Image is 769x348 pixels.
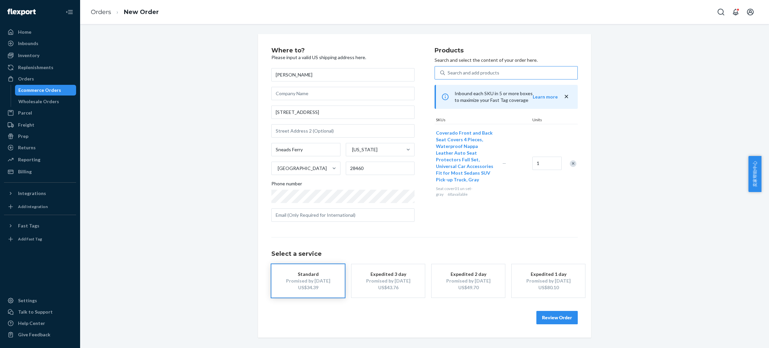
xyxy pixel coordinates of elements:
[4,120,76,130] a: Freight
[361,284,415,291] div: US$43.76
[4,295,76,306] a: Settings
[18,133,28,140] div: Prep
[436,186,472,197] span: Seat cover01 un set-gray
[18,122,34,128] div: Freight
[563,93,570,100] button: close
[15,96,76,107] a: Wholesale Orders
[18,190,46,197] div: Integrations
[436,130,494,183] button: Coverado Front and Back Seat Covers 4 Pieces, Waterproof Nappa Leather Auto Seat Protectors Full ...
[448,69,499,76] div: Search and add products
[271,251,578,257] h1: Select a service
[435,47,578,54] h2: Products
[18,204,48,209] div: Add Integration
[271,124,415,138] input: Street Address 2 (Optional)
[522,284,575,291] div: US$80.10
[522,278,575,284] div: Promised by [DATE]
[271,87,415,100] input: Company Name
[281,278,335,284] div: Promised by [DATE]
[18,309,53,315] div: Talk to Support
[4,131,76,142] a: Prep
[63,5,76,19] button: Close Navigation
[729,5,742,19] button: Open notifications
[4,234,76,244] a: Add Fast Tag
[18,144,36,151] div: Returns
[271,143,340,156] input: City
[532,157,562,170] input: Quantity
[18,98,59,105] div: Wholesale Orders
[281,271,335,278] div: Standard
[361,271,415,278] div: Expedited 3 day
[744,5,757,19] button: Open account menu
[271,47,415,54] h2: Where to?
[91,8,111,16] a: Orders
[271,54,415,61] p: Please input a valid US shipping address here.
[18,156,40,163] div: Reporting
[18,29,31,35] div: Home
[531,117,561,124] div: Units
[748,156,761,192] button: 卖家帮助中心
[271,264,345,298] button: StandardPromised by [DATE]US$34.39
[435,85,578,109] div: Inbound each SKU in 5 or more boxes to maximize your Fast Tag coverage
[4,108,76,118] a: Parcel
[714,5,728,19] button: Open Search Box
[4,307,76,317] a: Talk to Support
[277,165,278,172] input: [GEOGRAPHIC_DATA]
[502,160,506,166] span: —
[351,146,352,153] input: [US_STATE]
[533,94,558,100] button: Learn more
[536,311,578,324] button: Review Order
[4,142,76,153] a: Returns
[4,62,76,73] a: Replenishments
[4,166,76,177] a: Billing
[18,331,50,338] div: Give Feedback
[18,52,39,59] div: Inventory
[18,64,53,71] div: Replenishments
[442,271,495,278] div: Expedited 2 day
[18,110,32,116] div: Parcel
[570,160,576,167] div: Remove Item
[351,264,425,298] button: Expedited 3 dayPromised by [DATE]US$43.76
[432,264,505,298] button: Expedited 2 dayPromised by [DATE]US$49.70
[278,165,327,172] div: [GEOGRAPHIC_DATA]
[271,106,415,119] input: Street Address
[18,320,45,327] div: Help Center
[4,27,76,37] a: Home
[18,168,32,175] div: Billing
[442,284,495,291] div: US$49.70
[18,40,38,47] div: Inbounds
[85,2,164,22] ol: breadcrumbs
[436,130,493,182] span: Coverado Front and Back Seat Covers 4 Pieces, Waterproof Nappa Leather Auto Seat Protectors Full ...
[4,50,76,61] a: Inventory
[18,87,61,94] div: Ecommerce Orders
[435,57,578,63] p: Search and select the content of your order here.
[352,146,377,153] div: [US_STATE]
[15,85,76,96] a: Ecommerce Orders
[448,192,468,197] span: 68 available
[4,38,76,49] a: Inbounds
[4,188,76,199] button: Integrations
[435,117,531,124] div: SKUs
[18,75,34,82] div: Orders
[4,154,76,165] a: Reporting
[4,329,76,340] button: Give Feedback
[18,236,42,242] div: Add Fast Tag
[4,220,76,231] button: Fast Tags
[271,68,415,81] input: First & Last Name
[4,73,76,84] a: Orders
[4,318,76,329] a: Help Center
[346,162,415,175] input: ZIP Code
[281,284,335,291] div: US$34.39
[271,180,302,190] span: Phone number
[18,297,37,304] div: Settings
[271,208,415,222] input: Email (Only Required for International)
[18,222,39,229] div: Fast Tags
[124,8,159,16] a: New Order
[512,264,585,298] button: Expedited 1 dayPromised by [DATE]US$80.10
[361,278,415,284] div: Promised by [DATE]
[522,271,575,278] div: Expedited 1 day
[4,201,76,212] a: Add Integration
[442,278,495,284] div: Promised by [DATE]
[7,9,36,15] img: Flexport logo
